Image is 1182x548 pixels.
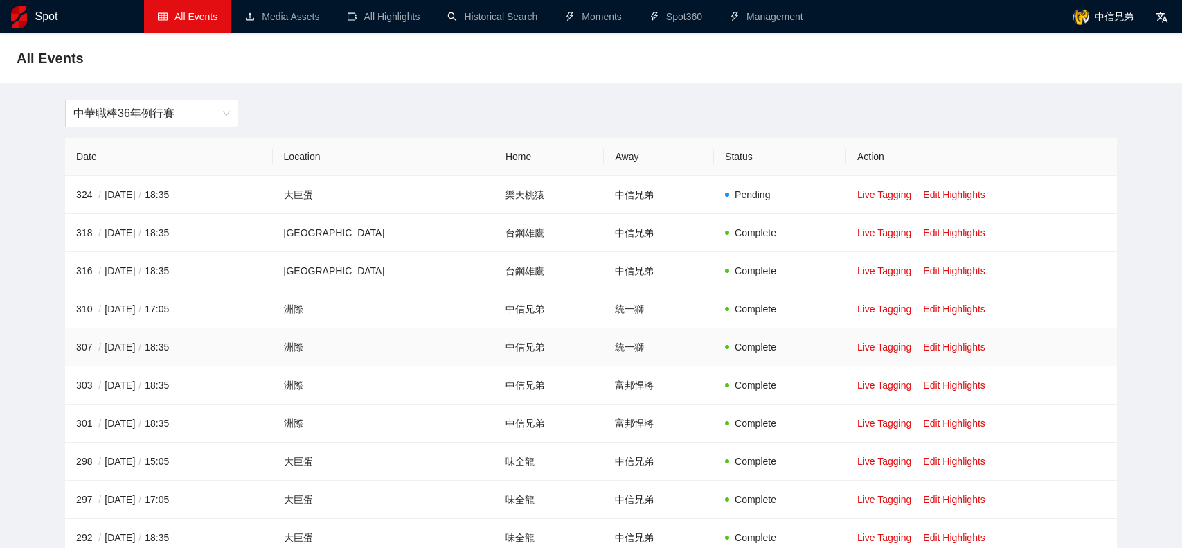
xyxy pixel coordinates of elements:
[65,366,272,405] td: 303 [DATE] 18:35
[135,189,145,200] span: /
[923,227,985,238] a: Edit Highlights
[17,47,84,69] span: All Events
[135,494,145,505] span: /
[65,328,272,366] td: 307 [DATE] 18:35
[735,265,776,276] span: Complete
[95,342,105,353] span: /
[857,227,911,238] a: Live Tagging
[923,494,985,505] a: Edit Highlights
[65,176,272,214] td: 324 [DATE] 18:35
[494,405,605,443] td: 中信兄弟
[95,494,105,505] span: /
[604,138,714,176] th: Away
[273,366,494,405] td: 洲際
[494,328,605,366] td: 中信兄弟
[604,176,714,214] td: 中信兄弟
[135,380,145,391] span: /
[494,252,605,290] td: 台鋼雄鷹
[348,11,420,22] a: video-cameraAll Highlights
[857,456,911,467] a: Live Tagging
[604,214,714,252] td: 中信兄弟
[604,328,714,366] td: 統一獅
[857,189,911,200] a: Live Tagging
[604,252,714,290] td: 中信兄弟
[273,214,494,252] td: [GEOGRAPHIC_DATA]
[273,405,494,443] td: 洲際
[735,227,776,238] span: Complete
[135,265,145,276] span: /
[494,176,605,214] td: 樂天桃猿
[735,494,776,505] span: Complete
[65,252,272,290] td: 316 [DATE] 18:35
[735,189,770,200] span: Pending
[273,290,494,328] td: 洲際
[95,418,105,429] span: /
[95,456,105,467] span: /
[158,12,168,21] span: table
[730,11,803,22] a: thunderboltManagement
[95,265,105,276] span: /
[923,303,985,315] a: Edit Highlights
[273,176,494,214] td: 大巨蛋
[95,303,105,315] span: /
[95,380,105,391] span: /
[604,481,714,519] td: 中信兄弟
[494,366,605,405] td: 中信兄弟
[65,214,272,252] td: 318 [DATE] 18:35
[846,138,1117,176] th: Action
[273,481,494,519] td: 大巨蛋
[494,138,605,176] th: Home
[65,443,272,481] td: 298 [DATE] 15:05
[95,532,105,543] span: /
[604,290,714,328] td: 統一獅
[245,11,319,22] a: uploadMedia Assets
[65,290,272,328] td: 310 [DATE] 17:05
[735,532,776,543] span: Complete
[735,380,776,391] span: Complete
[95,189,105,200] span: /
[494,214,605,252] td: 台鋼雄鷹
[135,456,145,467] span: /
[857,342,911,353] a: Live Tagging
[923,532,985,543] a: Edit Highlights
[857,265,911,276] a: Live Tagging
[923,380,985,391] a: Edit Highlights
[1073,8,1089,25] img: avatar
[273,328,494,366] td: 洲際
[273,443,494,481] td: 大巨蛋
[735,303,776,315] span: Complete
[735,456,776,467] span: Complete
[604,443,714,481] td: 中信兄弟
[714,138,846,176] th: Status
[65,138,272,176] th: Date
[65,481,272,519] td: 297 [DATE] 17:05
[135,303,145,315] span: /
[604,405,714,443] td: 富邦悍將
[857,380,911,391] a: Live Tagging
[135,532,145,543] span: /
[447,11,537,22] a: searchHistorical Search
[273,252,494,290] td: [GEOGRAPHIC_DATA]
[857,303,911,315] a: Live Tagging
[857,494,911,505] a: Live Tagging
[494,290,605,328] td: 中信兄弟
[11,6,27,28] img: logo
[135,342,145,353] span: /
[65,405,272,443] td: 301 [DATE] 18:35
[95,227,105,238] span: /
[135,227,145,238] span: /
[735,342,776,353] span: Complete
[494,443,605,481] td: 味全龍
[565,11,622,22] a: thunderboltMoments
[604,366,714,405] td: 富邦悍將
[174,11,217,22] span: All Events
[923,342,985,353] a: Edit Highlights
[273,138,494,176] th: Location
[73,100,230,127] span: 中華職棒36年例行賽
[923,456,985,467] a: Edit Highlights
[923,189,985,200] a: Edit Highlights
[923,265,985,276] a: Edit Highlights
[135,418,145,429] span: /
[923,418,985,429] a: Edit Highlights
[857,532,911,543] a: Live Tagging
